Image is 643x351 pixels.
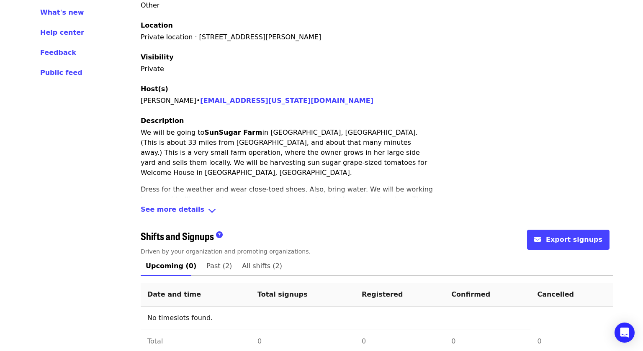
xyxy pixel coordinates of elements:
[257,290,308,298] span: Total signups
[208,205,216,217] i: angle-down icon
[141,256,201,276] a: Upcoming (0)
[141,1,159,9] span: Other
[141,85,168,93] span: Host(s)
[141,64,613,74] p: Private
[147,290,201,298] span: Date and time
[40,28,121,38] a: Help center
[216,231,223,239] i: question-circle icon
[141,228,214,243] span: Shifts and Signups
[141,97,373,105] span: [PERSON_NAME] •
[40,8,84,16] span: What's new
[451,290,490,298] span: Confirmed
[141,117,184,125] span: Description
[147,314,213,322] span: No timeslots found.
[40,68,121,78] a: Public feed
[141,184,434,215] p: Dress for the weather and wear close-toed shoes. Also, bring water. We will be working in rows of...
[141,53,174,61] span: Visibility
[141,128,434,178] p: We will be going to in [GEOGRAPHIC_DATA], [GEOGRAPHIC_DATA]. (This is about 33 miles from [GEOGRA...
[147,337,163,345] span: Total
[242,260,282,272] span: All shifts (2)
[537,290,574,298] span: Cancelled
[40,28,84,36] span: Help center
[527,230,610,250] button: envelope iconExport signups
[141,32,613,42] div: Private location · [STREET_ADDRESS][PERSON_NAME]
[40,48,76,58] button: Feedback
[206,260,232,272] span: Past (2)
[146,260,196,272] span: Upcoming (0)
[362,290,403,298] span: Registered
[204,128,262,136] strong: SunSugar Farm
[201,256,237,276] a: Past (2)
[534,236,541,243] i: envelope icon
[141,205,204,217] span: See more details
[40,69,82,77] span: Public feed
[141,205,613,217] div: See more detailsangle-down icon
[141,21,173,29] span: Location
[615,323,635,343] div: Open Intercom Messenger
[40,8,121,18] a: What's new
[200,97,373,105] a: [EMAIL_ADDRESS][US_STATE][DOMAIN_NAME]
[141,248,311,255] span: Driven by your organization and promoting organizations.
[237,256,287,276] a: All shifts (2)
